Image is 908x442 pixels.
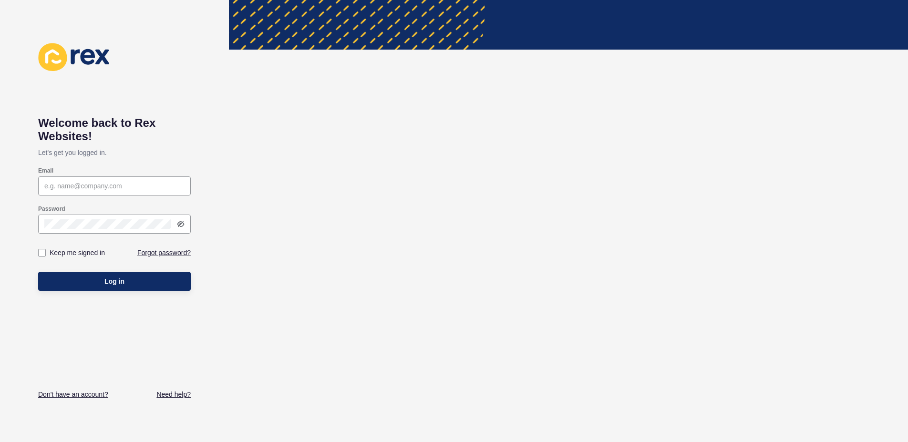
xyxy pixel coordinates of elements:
a: Need help? [156,390,191,399]
label: Email [38,167,53,175]
label: Password [38,205,65,213]
a: Don't have an account? [38,390,108,399]
p: Let's get you logged in. [38,143,191,162]
button: Log in [38,272,191,291]
label: Keep me signed in [50,248,105,257]
span: Log in [104,277,124,286]
a: Forgot password? [137,248,191,257]
h1: Welcome back to Rex Websites! [38,116,191,143]
input: e.g. name@company.com [44,181,185,191]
